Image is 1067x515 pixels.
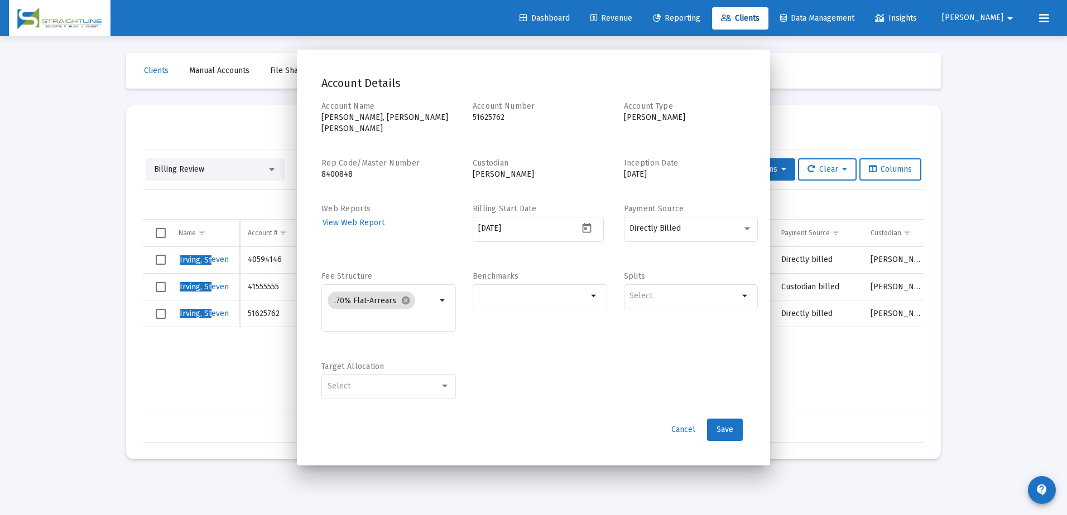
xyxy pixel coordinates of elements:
td: Column Payment Source [773,220,863,246]
label: Benchmarks [473,271,519,281]
td: [PERSON_NAME] [863,300,931,327]
div: Custodian [871,229,901,237]
span: Reporting [653,13,700,23]
mat-icon: arrow_drop_down [436,294,450,307]
label: Rep Code/Master Number [321,158,420,168]
span: Show filter options for column 'Payment Source' [832,229,840,237]
td: [PERSON_NAME] [863,247,931,274]
span: Clients [144,66,169,75]
div: Account # [248,229,277,237]
td: 41555555 [240,274,307,300]
mat-icon: arrow_drop_down [1003,7,1017,30]
span: Revenue [590,13,632,23]
div: Select row [156,282,166,292]
p: [DATE] [624,169,758,180]
div: Custodian billed [781,281,855,293]
td: Column Custodian [863,220,931,246]
input: Select [629,291,739,300]
p: [PERSON_NAME] [624,112,758,123]
span: even [180,282,229,291]
mat-icon: arrow_drop_down [739,289,752,303]
label: Billing Start Date [473,204,536,213]
button: Open calendar [579,220,595,236]
span: Cancel [671,425,695,434]
span: Irving, St [180,309,212,318]
mat-icon: arrow_drop_down [588,289,601,303]
label: Splits [624,271,646,281]
label: Account Name [321,101,374,111]
a: View Web Report [321,215,386,231]
span: Columns [869,164,912,174]
span: Data Management [780,13,854,23]
label: Fee Structure [321,271,373,281]
span: Directly Billed [629,224,681,233]
span: Irving, St [180,282,212,291]
span: Billing Review [154,164,204,174]
div: NONE SELECTED [152,199,915,210]
mat-chip-list: Selection [629,289,739,303]
label: Account Number [473,101,535,111]
span: Save [717,425,733,434]
label: Payment Source [624,204,684,213]
label: Inception Date [624,158,679,168]
p: [PERSON_NAME], [PERSON_NAME] [PERSON_NAME] [321,112,456,134]
div: Select row [156,309,166,319]
label: Web Reports [321,204,371,213]
img: Dashboard [17,7,102,30]
p: [PERSON_NAME] [473,169,607,180]
td: 40594146 [240,247,307,274]
button: Cancel [662,419,704,441]
mat-icon: contact_support [1035,483,1049,497]
input: Select a date [478,224,579,233]
span: Show filter options for column 'Name' [198,229,206,237]
label: Account Type [624,101,673,111]
label: Target Allocation [321,362,384,371]
td: [PERSON_NAME] [863,274,931,300]
span: [PERSON_NAME] [942,13,1003,23]
label: Custodian [473,158,509,168]
td: Column Account # [240,220,307,246]
p: 8400848 [321,169,456,180]
span: Dashboard [520,13,570,23]
div: Data grid [143,220,924,443]
div: Select all [156,228,166,238]
span: Clients [721,13,760,23]
span: Clear [808,164,847,174]
span: even [180,255,229,264]
button: Save [707,419,743,441]
mat-chip-list: Selection [478,289,588,303]
h2: Account Details [321,74,746,92]
div: Directly billed [781,308,855,319]
span: Manual Accounts [189,66,249,75]
span: File Sharing [270,66,312,75]
div: Directly billed [781,254,855,265]
span: Irving, St [180,255,212,265]
div: Payment Source [781,229,830,237]
mat-chip-list: Selection [328,289,437,325]
mat-chip: .70% Flat-Arrears [328,291,415,309]
p: 51625762 [473,112,607,123]
span: View Web Report [323,218,384,227]
span: Show filter options for column 'Custodian' [903,229,911,237]
div: Name [179,229,196,237]
span: Insights [875,13,917,23]
span: Select [328,381,350,391]
span: Show filter options for column 'Account #' [279,229,287,237]
td: Column Name [171,220,240,246]
span: even [180,309,229,318]
mat-icon: cancel [401,295,411,305]
td: 51625762 [240,300,307,327]
div: Select row [156,255,166,265]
